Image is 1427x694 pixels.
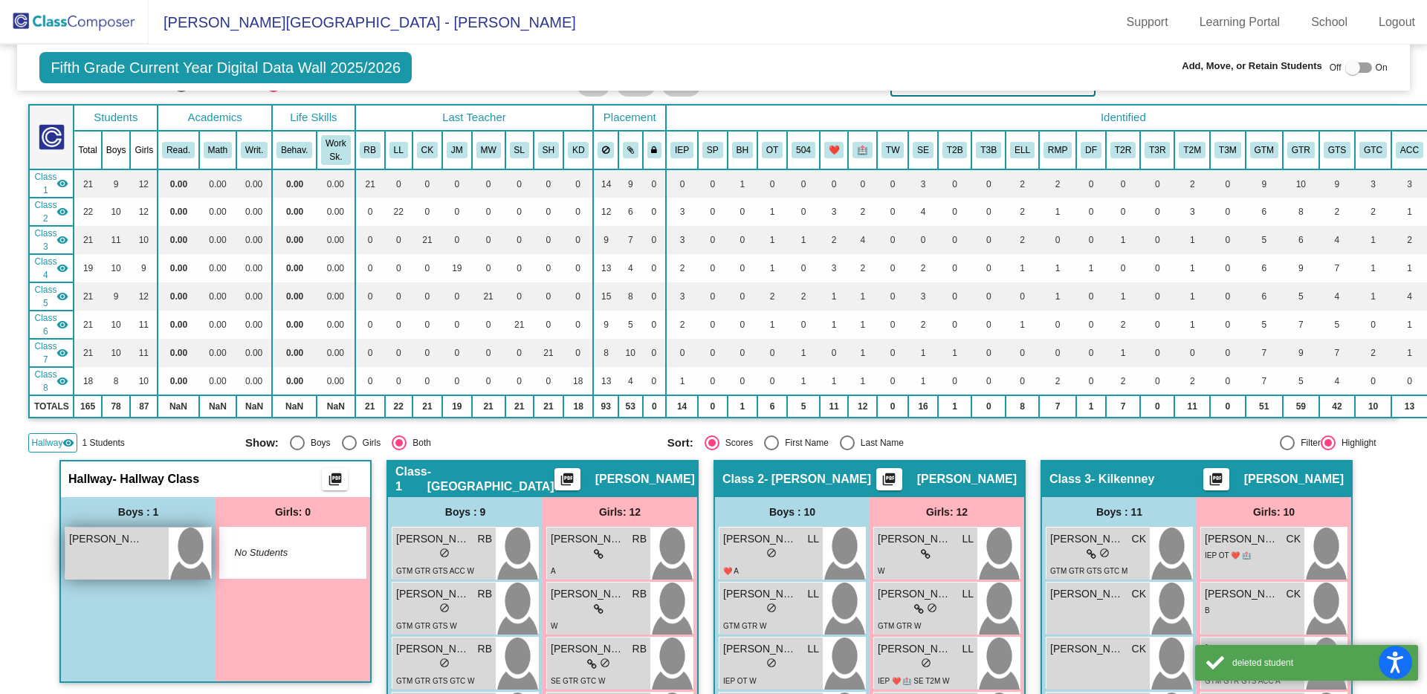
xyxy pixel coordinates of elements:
td: 0 [877,169,908,198]
td: 9 [1246,169,1283,198]
td: 0 [787,198,820,226]
td: 0.00 [272,254,317,282]
button: 🏥 [852,142,873,158]
th: Gifted Math [1246,131,1283,169]
td: 10 [130,226,158,254]
td: 0 [355,198,385,226]
td: 0 [643,282,667,311]
td: 0 [472,226,505,254]
td: Rose Bradbourne - Bradbourne [29,169,74,198]
th: Tier 2 Reading [1106,131,1140,169]
mat-icon: visibility [56,206,68,218]
td: 10 [102,198,131,226]
td: 0.00 [272,198,317,226]
th: Tier 2 Math [1174,131,1210,169]
td: 4 [848,226,877,254]
span: On [1376,61,1388,74]
th: Total [74,131,101,169]
td: 3 [1355,169,1391,198]
td: 9 [1319,169,1355,198]
mat-icon: picture_as_pdf [326,472,344,493]
button: GTR [1287,142,1315,158]
td: 0 [643,254,667,282]
td: 4 [618,254,643,282]
button: IEP [670,142,693,158]
th: Tier 3 Math [1210,131,1246,169]
button: BH [732,142,753,158]
td: 0 [534,282,563,311]
th: Sarah Lauer [505,131,534,169]
button: Print Students Details [322,468,348,490]
td: 1 [1174,254,1210,282]
td: 3 [820,254,849,282]
th: Keep away students [593,131,618,169]
td: 2 [757,282,787,311]
td: 0 [848,169,877,198]
span: [PERSON_NAME][GEOGRAPHIC_DATA] - [PERSON_NAME] [149,10,576,34]
mat-icon: visibility [56,262,68,274]
td: 0.00 [317,226,355,254]
td: 12 [130,169,158,198]
td: 0 [938,254,972,282]
td: 0.00 [199,282,236,311]
button: GTS [1324,142,1350,158]
th: Gift Superior Cog [1319,131,1355,169]
td: 0 [698,169,728,198]
td: 8 [1283,198,1319,226]
button: LL [389,142,408,158]
button: JM [447,142,467,158]
td: 9 [593,226,618,254]
button: SE [913,142,933,158]
td: 0 [505,226,534,254]
a: Support [1115,10,1180,34]
mat-icon: picture_as_pdf [558,472,576,493]
td: 0 [728,254,757,282]
td: 0 [938,198,972,226]
td: 0 [698,282,728,311]
td: 0 [1076,169,1106,198]
button: KD [568,142,589,158]
td: 3 [1174,198,1210,226]
td: 0 [908,226,938,254]
td: 0 [1210,198,1246,226]
td: 0 [534,198,563,226]
span: Class 3 [34,227,56,253]
th: English Language Learner [1006,131,1039,169]
td: 1 [787,226,820,254]
td: 0 [1106,169,1140,198]
td: 0.00 [158,226,199,254]
td: 0 [666,169,698,198]
td: 0 [563,254,593,282]
td: 3 [666,226,698,254]
td: 22 [74,198,101,226]
td: 11 [102,226,131,254]
td: 1 [1039,254,1076,282]
td: Lily Laviano - Laviano [29,198,74,226]
td: 0 [1210,169,1246,198]
td: 0 [698,226,728,254]
th: Individualized Education Plan [666,131,698,169]
td: 0.00 [236,226,272,254]
td: 0 [643,226,667,254]
span: Class 1 [34,170,56,197]
a: Learning Portal [1188,10,1292,34]
td: 1 [1355,226,1391,254]
td: 0 [385,169,412,198]
td: 2 [1174,169,1210,198]
button: Math [204,142,232,158]
td: 0 [505,254,534,282]
button: GTM [1250,142,1278,158]
button: SP [702,142,723,158]
th: Tier Behavior Plan [938,131,972,169]
th: Scott Hastings [534,131,563,169]
button: RMP [1043,142,1072,158]
td: 12 [130,282,158,311]
td: 0.00 [199,169,236,198]
th: Gifted Reading [1283,131,1319,169]
td: 13 [593,254,618,282]
td: 5 [1246,226,1283,254]
td: 0.00 [158,282,199,311]
td: 2 [908,254,938,282]
td: 1 [757,254,787,282]
td: 7 [1319,254,1355,282]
